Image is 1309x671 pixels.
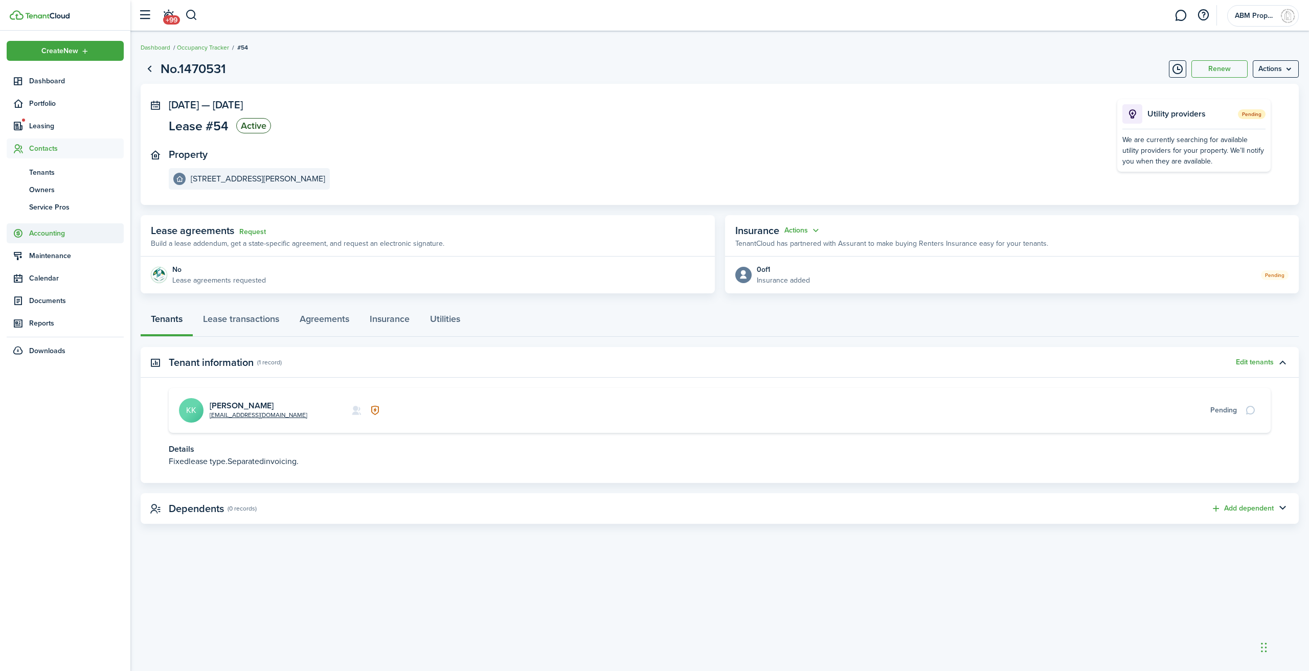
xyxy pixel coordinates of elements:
button: Open menu [1253,60,1299,78]
p: Utility providers [1147,108,1235,120]
a: Request [239,228,266,236]
span: Leasing [29,121,124,131]
span: Create New [41,48,78,55]
button: Open menu [7,41,124,61]
button: Toggle accordion [1274,500,1291,517]
button: Add dependent [1211,503,1274,515]
span: Maintenance [29,250,124,261]
p: Details [169,443,1271,455]
img: Agreement e-sign [151,267,167,283]
span: Accounting [29,228,124,239]
span: — [201,97,210,112]
a: Agreements [289,306,359,337]
avatar-text: KK [179,398,204,423]
a: Occupancy Tracker [177,43,229,52]
p: Lease agreements requested [172,275,266,286]
panel-main-subtitle: (0 records) [228,504,257,513]
button: Open sidebar [135,6,154,25]
span: Contacts [29,143,124,154]
button: Edit tenants [1236,358,1274,366]
status: Active [236,118,271,133]
a: Tenants [7,164,124,181]
panel-main-title: Property [169,149,208,160]
div: No [172,264,266,275]
span: Tenants [29,167,124,178]
span: Downloads [29,345,65,356]
button: Open menu [784,225,821,237]
p: Insurance added [757,275,810,286]
a: Service Pros [7,198,124,216]
div: Pending [1210,405,1237,415]
span: Service Pros [29,202,124,213]
div: 0 of 1 [757,264,810,275]
panel-main-title: Dependents [169,503,224,515]
span: [DATE] [213,97,243,112]
span: Calendar [29,273,124,284]
span: Pending [1238,109,1266,119]
panel-main-body: Toggle accordion [141,388,1299,483]
span: lease type. [189,455,228,467]
span: Lease agreements [151,223,234,238]
a: Go back [141,60,158,78]
button: Toggle accordion [1274,354,1291,371]
span: Documents [29,295,124,306]
h1: No.1470531 [161,59,226,79]
a: Dashboard [7,71,124,91]
p: Fixed Separated [169,455,1271,468]
img: TenantCloud [25,13,70,19]
p: Build a lease addendum, get a state-specific agreement, and request an electronic signature. [151,238,444,249]
span: ABM Properties LLC [1235,12,1276,19]
span: Owners [29,184,124,195]
a: Messaging [1171,3,1190,29]
a: Dashboard [141,43,170,52]
a: Reports [7,313,124,333]
a: Lease transactions [193,306,289,337]
button: Open resource center [1194,7,1212,24]
span: Reports [29,318,124,329]
a: [EMAIL_ADDRESS][DOMAIN_NAME] [210,410,307,420]
button: Search [185,7,198,24]
button: Actions [784,225,821,237]
span: Portfolio [29,98,124,109]
button: Timeline [1169,60,1186,78]
a: Notifications [159,3,178,29]
span: invoicing. [264,455,299,467]
div: Drag [1261,632,1267,663]
span: Lease #54 [169,120,229,132]
iframe: Chat Widget [1139,561,1309,671]
span: Insurance [735,223,779,238]
panel-main-subtitle: (1 record) [257,358,282,367]
img: ABM Properties LLC [1280,8,1296,24]
a: Insurance [359,306,420,337]
span: Dashboard [29,76,124,86]
menu-btn: Actions [1253,60,1299,78]
p: TenantCloud has partnered with Assurant to make buying Renters Insurance easy for your tenants. [735,238,1048,249]
span: +99 [163,15,180,25]
a: Utilities [420,306,470,337]
span: [DATE] [169,97,199,112]
a: Owners [7,181,124,198]
span: #54 [237,43,248,52]
e-details-info-title: [STREET_ADDRESS][PERSON_NAME] [191,174,325,183]
div: We are currently searching for available utility providers for your property. We’ll notify you wh... [1122,134,1266,167]
a: [PERSON_NAME] [210,400,274,411]
panel-main-title: Tenant information [169,357,254,368]
img: TenantCloud [10,10,24,20]
status: Pending [1261,270,1289,280]
button: Renew [1191,60,1248,78]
